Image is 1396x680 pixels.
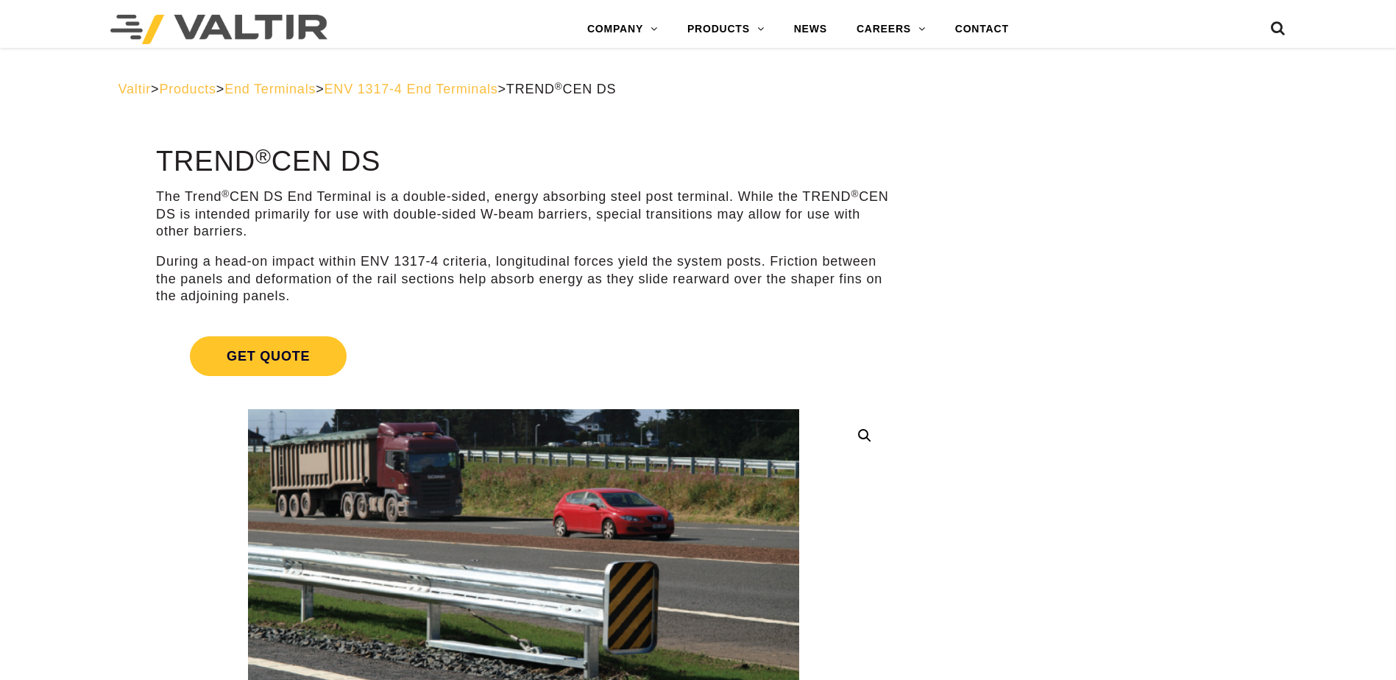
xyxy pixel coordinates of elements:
p: The Trend CEN DS End Terminal is a double-sided, energy absorbing steel post terminal. While the ... [156,188,891,240]
sup: ® [851,188,859,199]
div: > > > > [118,81,1278,98]
a: ENV 1317-4 End Terminals [325,82,498,96]
a: PRODUCTS [673,15,779,44]
a: CAREERS [842,15,940,44]
a: Valtir [118,82,151,96]
a: CONTACT [940,15,1024,44]
span: Get Quote [190,336,347,376]
img: Valtir [110,15,327,44]
span: TREND CEN DS [506,82,617,96]
a: End Terminals [224,82,316,96]
a: Products [159,82,216,96]
a: NEWS [779,15,842,44]
a: COMPANY [573,15,673,44]
p: During a head-on impact within ENV 1317-4 criteria, longitudinal forces yield the system posts. F... [156,253,891,305]
sup: ® [555,81,563,92]
h1: TREND CEN DS [156,146,891,177]
a: Get Quote [156,319,891,394]
sup: ® [222,188,230,199]
sup: ® [255,144,272,168]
